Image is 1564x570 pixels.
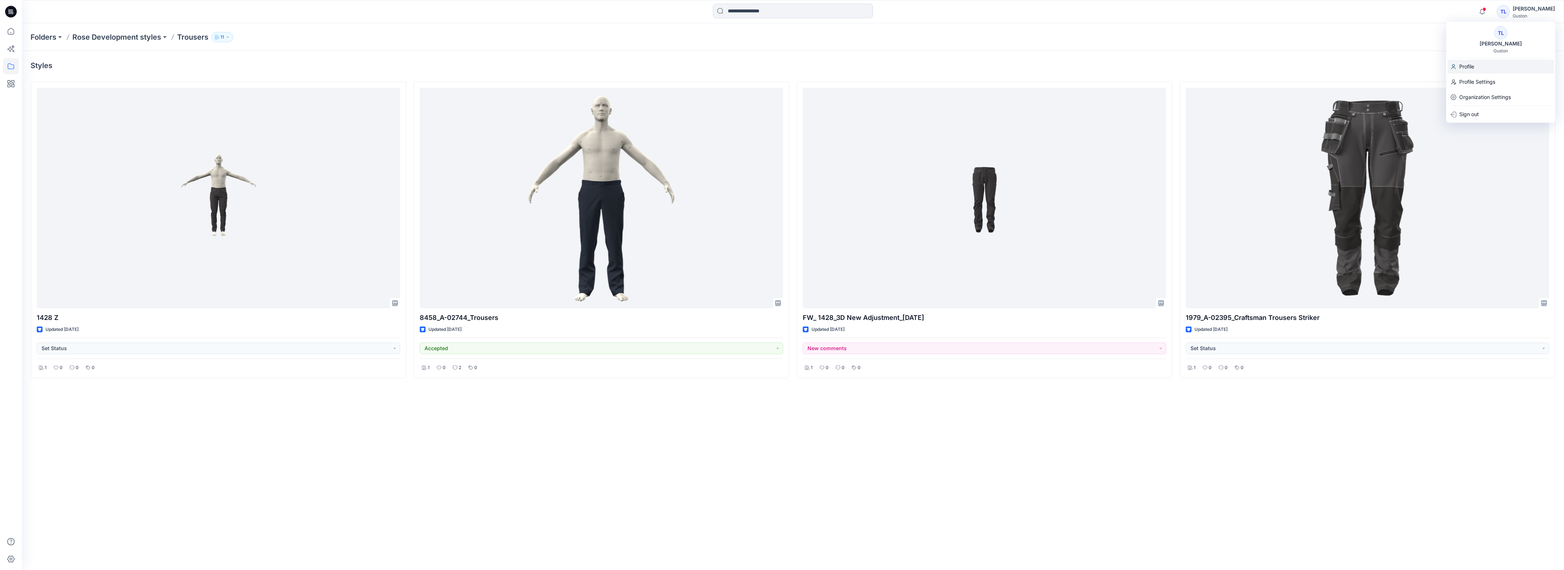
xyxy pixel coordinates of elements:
[842,364,845,372] p: 0
[1209,364,1212,372] p: 0
[1497,5,1510,18] div: TL
[1513,13,1555,19] div: Guston
[803,88,1166,308] a: FW_ 1428_3D New Adjustment_09-09-2025
[1494,26,1507,39] div: TL
[428,326,462,333] p: Updated [DATE]
[220,33,224,41] p: 11
[1459,107,1479,121] p: Sign out
[428,364,430,372] p: 1
[1513,4,1555,13] div: [PERSON_NAME]
[811,364,813,372] p: 1
[1446,75,1555,89] a: Profile Settings
[826,364,829,372] p: 0
[1459,60,1474,74] p: Profile
[1493,48,1508,54] div: Guston
[459,364,461,372] p: 2
[1194,364,1196,372] p: 1
[1186,313,1549,323] p: 1979_A-02395_Craftsman Trousers Striker
[1459,90,1511,104] p: Organization Settings
[37,313,400,323] p: 1428 Z
[1186,88,1549,308] a: 1979_A-02395_Craftsman Trousers Striker
[60,364,63,372] p: 0
[858,364,861,372] p: 0
[177,32,208,42] p: Trousers
[31,32,56,42] a: Folders
[37,88,400,308] a: 1428 Z
[474,364,477,372] p: 0
[1446,60,1555,74] a: Profile
[211,32,233,42] button: 11
[1194,326,1228,333] p: Updated [DATE]
[45,326,79,333] p: Updated [DATE]
[92,364,95,372] p: 0
[1475,39,1526,48] div: [PERSON_NAME]
[45,364,47,372] p: 1
[72,32,161,42] a: Rose Development styles
[1225,364,1228,372] p: 0
[420,313,783,323] p: 8458_A-02744_Trousers
[811,326,845,333] p: Updated [DATE]
[803,313,1166,323] p: FW_ 1428_3D New Adjustment_[DATE]
[76,364,79,372] p: 0
[1459,75,1495,89] p: Profile Settings
[1446,90,1555,104] a: Organization Settings
[1241,364,1244,372] p: 0
[31,61,52,70] h4: Styles
[443,364,446,372] p: 0
[420,88,783,308] a: 8458_A-02744_Trousers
